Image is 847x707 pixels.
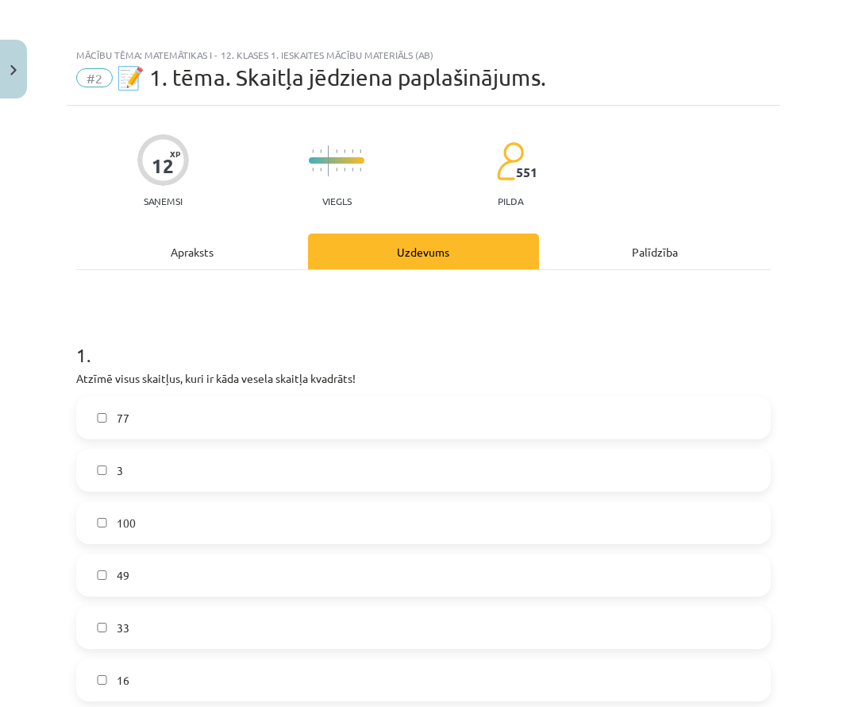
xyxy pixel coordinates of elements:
span: 77 [117,410,129,427]
img: icon-short-line-57e1e144782c952c97e751825c79c345078a6d821885a25fce030b3d8c18986b.svg [312,168,314,172]
div: Apraksts [76,234,308,269]
span: 33 [117,620,129,636]
img: icon-short-line-57e1e144782c952c97e751825c79c345078a6d821885a25fce030b3d8c18986b.svg [336,168,337,172]
span: #2 [76,68,113,87]
span: 📝 1. tēma. Skaitļa jēdziena paplašinājums. [117,64,546,91]
span: 16 [117,672,129,689]
span: 3 [117,462,123,479]
img: icon-short-line-57e1e144782c952c97e751825c79c345078a6d821885a25fce030b3d8c18986b.svg [344,168,345,172]
span: 49 [117,567,129,584]
div: 12 [152,155,174,177]
img: icon-short-line-57e1e144782c952c97e751825c79c345078a6d821885a25fce030b3d8c18986b.svg [336,149,337,153]
img: icon-short-line-57e1e144782c952c97e751825c79c345078a6d821885a25fce030b3d8c18986b.svg [320,149,321,153]
span: 100 [117,515,136,531]
p: pilda [498,195,523,207]
p: Saņemsi [137,195,189,207]
p: Atzīmē visus skaitļus, kuri ir kāda vesela skaitļa kvadrāts! [76,370,771,387]
input: 49 [97,570,107,581]
img: icon-close-lesson-0947bae3869378f0d4975bcd49f059093ad1ed9edebbc8119c70593378902aed.svg [10,65,17,75]
input: 3 [97,466,107,476]
p: Viegls [322,195,352,207]
span: XP [170,149,180,158]
span: 551 [516,165,537,180]
input: 16 [97,675,107,686]
div: Mācību tēma: Matemātikas i - 12. klases 1. ieskaites mācību materiāls (ab) [76,49,771,60]
input: 77 [97,413,107,423]
img: icon-long-line-d9ea69661e0d244f92f715978eff75569469978d946b2353a9bb055b3ed8787d.svg [328,145,329,176]
img: icon-short-line-57e1e144782c952c97e751825c79c345078a6d821885a25fce030b3d8c18986b.svg [360,149,361,153]
h1: 1 . [76,316,771,365]
img: icon-short-line-57e1e144782c952c97e751825c79c345078a6d821885a25fce030b3d8c18986b.svg [352,149,353,153]
img: icon-short-line-57e1e144782c952c97e751825c79c345078a6d821885a25fce030b3d8c18986b.svg [312,149,314,153]
div: Uzdevums [308,234,540,269]
img: icon-short-line-57e1e144782c952c97e751825c79c345078a6d821885a25fce030b3d8c18986b.svg [344,149,345,153]
input: 33 [97,623,107,633]
img: icon-short-line-57e1e144782c952c97e751825c79c345078a6d821885a25fce030b3d8c18986b.svg [352,168,353,172]
img: icon-short-line-57e1e144782c952c97e751825c79c345078a6d821885a25fce030b3d8c18986b.svg [360,168,361,172]
div: Palīdzība [539,234,771,269]
input: 100 [97,518,107,528]
img: icon-short-line-57e1e144782c952c97e751825c79c345078a6d821885a25fce030b3d8c18986b.svg [320,168,321,172]
img: students-c634bb4e5e11cddfef0936a35e636f08e4e9abd3cc4e673bd6f9a4125e45ecb1.svg [496,141,524,181]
